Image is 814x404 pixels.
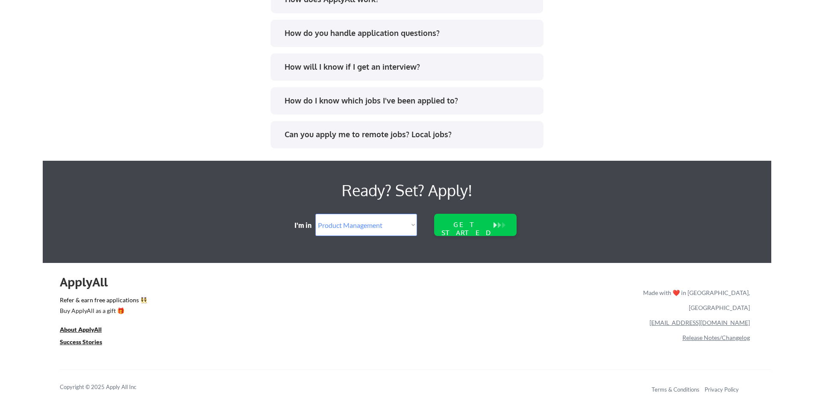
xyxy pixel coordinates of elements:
u: About ApplyAll [60,326,102,333]
div: How will I know if I get an interview? [285,62,535,72]
a: Buy ApplyAll as a gift 🎁 [60,306,145,317]
a: Privacy Policy [705,386,739,393]
div: ApplyAll [60,275,118,289]
u: Success Stories [60,338,102,345]
a: Terms & Conditions [652,386,699,393]
a: Release Notes/Changelog [682,334,750,341]
div: Buy ApplyAll as a gift 🎁 [60,308,145,314]
div: Made with ❤️ in [GEOGRAPHIC_DATA], [GEOGRAPHIC_DATA] [640,285,750,315]
a: About ApplyAll [60,325,114,336]
a: Refer & earn free applications 👯‍♀️ [60,297,464,306]
a: Success Stories [60,337,114,348]
div: How do you handle application questions? [285,28,535,38]
div: Copyright © 2025 Apply All Inc [60,383,158,392]
a: [EMAIL_ADDRESS][DOMAIN_NAME] [649,319,750,326]
div: Ready? Set? Apply! [162,178,652,203]
div: GET STARTED [440,221,494,237]
div: I'm in [294,221,317,230]
div: How do I know which jobs I've been applied to? [285,95,535,106]
div: Can you apply me to remote jobs? Local jobs? [285,129,535,140]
